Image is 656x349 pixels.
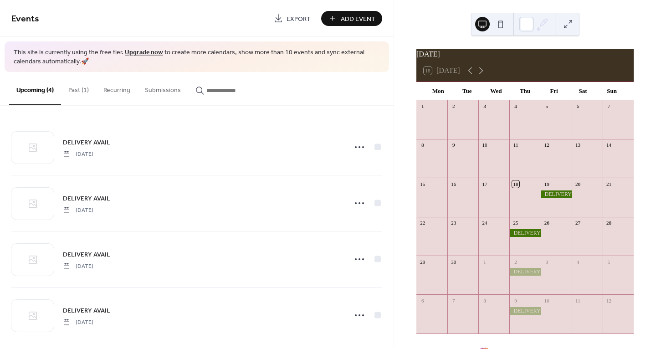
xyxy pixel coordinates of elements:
div: Wed [482,82,511,100]
div: Sat [569,82,598,100]
div: 29 [419,258,426,265]
div: 26 [543,220,550,226]
div: 16 [450,180,457,187]
a: Upgrade now [125,46,163,59]
div: 15 [419,180,426,187]
a: Export [267,11,318,26]
div: 2 [450,103,457,110]
div: 17 [481,180,488,187]
span: [DATE] [63,262,93,270]
span: Export [287,14,311,24]
div: 12 [543,142,550,149]
div: 18 [512,180,519,187]
span: [DATE] [63,206,93,214]
div: 8 [419,142,426,149]
div: 11 [574,297,581,304]
span: Add Event [341,14,375,24]
button: Submissions [138,72,188,104]
div: 10 [481,142,488,149]
div: Tue [453,82,482,100]
span: Events [11,10,39,28]
div: 3 [543,258,550,265]
div: 7 [450,297,457,304]
div: 9 [512,297,519,304]
span: DELIVERY AVAIL [63,138,110,147]
div: 2 [512,258,519,265]
span: DELIVERY AVAIL [63,306,110,315]
div: 20 [574,180,581,187]
div: 1 [419,103,426,110]
button: Upcoming (4) [9,72,61,105]
div: 9 [450,142,457,149]
div: 24 [481,220,488,226]
div: DELIVERY AVAIL [509,268,540,276]
div: DELIVERY AVAIL [541,190,572,198]
a: DELIVERY AVAIL [63,137,110,148]
div: 1 [481,258,488,265]
div: 25 [512,220,519,226]
div: DELIVERY AVAIL [509,307,540,315]
div: Sun [597,82,626,100]
div: 21 [605,180,612,187]
div: 4 [512,103,519,110]
a: DELIVERY AVAIL [63,193,110,204]
div: 4 [574,258,581,265]
div: 14 [605,142,612,149]
span: DELIVERY AVAIL [63,194,110,203]
div: 5 [543,103,550,110]
div: 22 [419,220,426,226]
div: Thu [511,82,540,100]
div: 13 [574,142,581,149]
div: 7 [605,103,612,110]
div: 27 [574,220,581,226]
div: 8 [481,297,488,304]
span: [DATE] [63,318,93,326]
div: 11 [512,142,519,149]
div: 3 [481,103,488,110]
div: Fri [539,82,569,100]
div: DELIVERY AVAIL [509,229,540,237]
div: 5 [605,258,612,265]
a: DELIVERY AVAIL [63,249,110,260]
div: 6 [419,297,426,304]
span: [DATE] [63,150,93,158]
div: 28 [605,220,612,226]
div: 6 [574,103,581,110]
span: DELIVERY AVAIL [63,250,110,259]
button: Recurring [96,72,138,104]
div: 23 [450,220,457,226]
div: 30 [450,258,457,265]
div: [DATE] [416,49,634,60]
button: Add Event [321,11,382,26]
div: Mon [424,82,453,100]
div: 12 [605,297,612,304]
button: Past (1) [61,72,96,104]
span: This site is currently using the free tier. to create more calendars, show more than 10 events an... [14,48,380,66]
div: 10 [543,297,550,304]
a: DELIVERY AVAIL [63,305,110,316]
div: 19 [543,180,550,187]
